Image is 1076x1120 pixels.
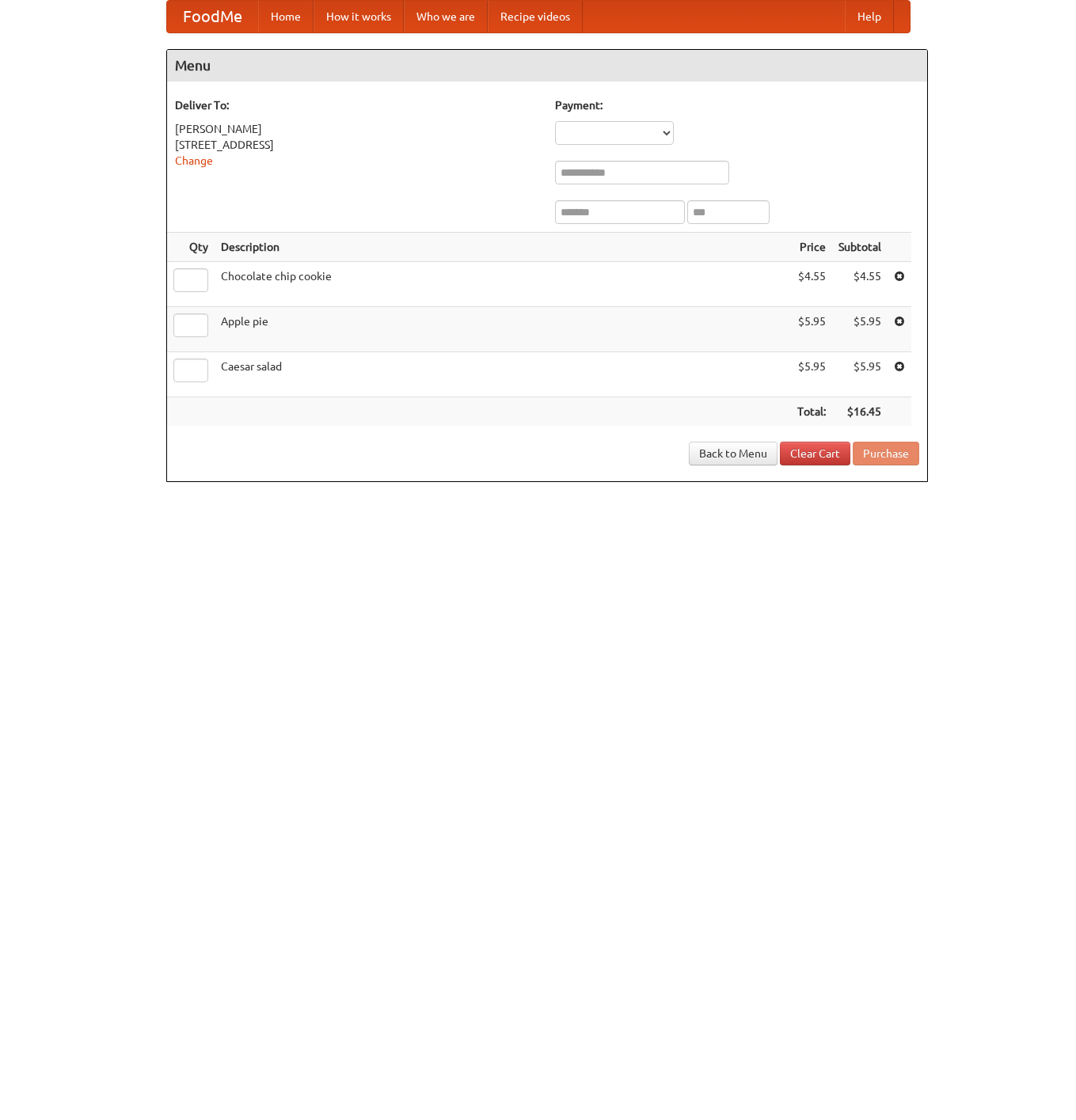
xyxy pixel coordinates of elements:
[791,233,832,262] th: Price
[404,1,488,32] a: Who we are
[175,121,539,137] div: [PERSON_NAME]
[832,233,888,262] th: Subtotal
[258,1,314,32] a: Home
[780,442,850,465] a: Clear Cart
[215,233,791,262] th: Description
[175,97,539,113] h5: Deliver To:
[832,352,888,397] td: $5.95
[555,97,919,113] h5: Payment:
[488,1,583,32] a: Recipe videos
[832,262,888,307] td: $4.55
[314,1,404,32] a: How it works
[832,397,888,427] th: $16.45
[791,307,832,352] td: $5.95
[167,1,258,32] a: FoodMe
[215,262,791,307] td: Chocolate chip cookie
[791,397,832,427] th: Total:
[791,352,832,397] td: $5.95
[845,1,894,32] a: Help
[832,307,888,352] td: $5.95
[791,262,832,307] td: $4.55
[215,352,791,397] td: Caesar salad
[215,307,791,352] td: Apple pie
[167,233,215,262] th: Qty
[175,137,539,153] div: [STREET_ADDRESS]
[167,50,927,82] h4: Menu
[853,442,919,465] button: Purchase
[689,442,778,465] a: Back to Menu
[175,154,213,167] a: Change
